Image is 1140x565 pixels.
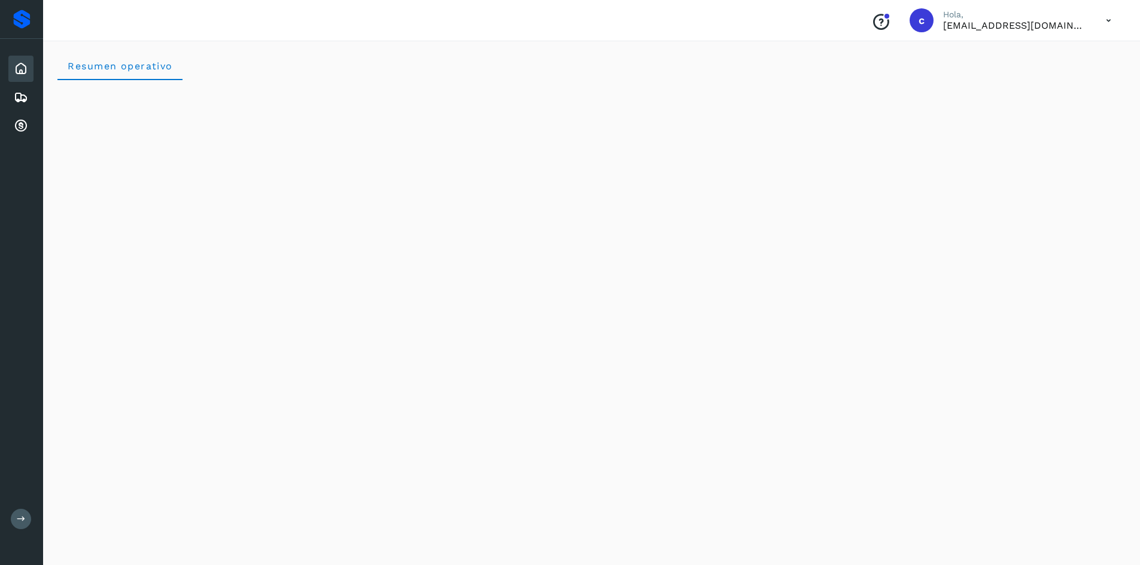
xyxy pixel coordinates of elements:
p: Hola, [943,10,1087,20]
p: cuentas3@enlacesmet.com.mx [943,20,1087,31]
div: Inicio [8,56,34,82]
span: Resumen operativo [67,60,173,72]
div: Embarques [8,84,34,111]
div: Cuentas por cobrar [8,113,34,139]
